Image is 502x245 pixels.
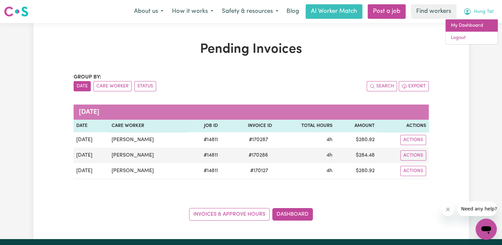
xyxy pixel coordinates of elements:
[109,163,188,179] td: [PERSON_NAME]
[74,42,429,57] h1: Pending Invoices
[246,167,272,175] span: # 170127
[306,4,362,19] a: AI Worker Match
[400,135,426,145] button: Actions
[109,132,188,148] td: [PERSON_NAME]
[326,137,332,142] span: 4 hours
[272,208,313,221] a: Dashboard
[134,81,156,91] button: sort invoices by paid status
[74,163,109,179] td: [DATE]
[335,163,377,179] td: $ 280.92
[74,81,91,91] button: sort invoices by date
[335,120,377,132] th: Amount
[441,203,454,216] iframe: Close message
[74,105,429,120] caption: [DATE]
[367,81,397,91] button: Search
[377,120,428,132] th: Actions
[4,5,40,10] span: Need any help?
[168,5,218,18] button: How it works
[4,6,28,17] img: Careseekers logo
[326,168,332,173] span: 4 hours
[399,81,429,91] button: Export
[188,132,220,148] td: # 14811
[109,120,188,132] th: Care Worker
[459,5,498,18] button: My Account
[335,148,377,163] td: $ 284.48
[457,201,497,216] iframe: Message from company
[335,132,377,148] td: $ 280.92
[218,5,283,18] button: Safety & resources
[188,163,220,179] td: # 14811
[245,151,272,159] span: # 170286
[446,32,498,44] a: Logout
[130,5,168,18] button: About us
[368,4,406,19] a: Post a job
[476,219,497,240] iframe: Button to launch messaging window
[74,132,109,148] td: [DATE]
[446,19,498,32] a: My Dashboard
[474,8,494,15] span: Hung Tat
[445,19,498,45] div: My Account
[283,4,303,19] a: Blog
[93,81,132,91] button: sort invoices by care worker
[275,120,335,132] th: Total Hours
[326,153,332,158] span: 4 hours
[74,120,109,132] th: Date
[74,75,101,80] span: Group by:
[220,120,275,132] th: Invoice ID
[400,166,426,176] button: Actions
[109,148,188,163] td: [PERSON_NAME]
[400,150,426,161] button: Actions
[189,208,270,221] a: Invoices & Approve Hours
[245,136,272,144] span: # 170287
[4,4,28,19] a: Careseekers logo
[74,148,109,163] td: [DATE]
[188,148,220,163] td: # 14811
[188,120,220,132] th: Job ID
[411,4,456,19] a: Find workers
